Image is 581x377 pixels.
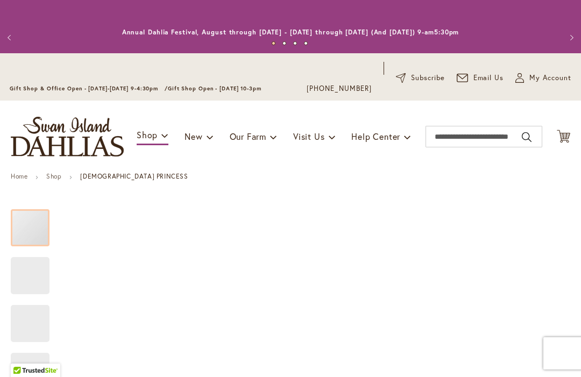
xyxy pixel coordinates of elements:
[80,172,188,180] strong: [DEMOGRAPHIC_DATA] PRINCESS
[137,129,158,140] span: Shop
[529,73,571,83] span: My Account
[185,131,202,142] span: New
[304,41,308,45] button: 4 of 4
[411,73,445,83] span: Subscribe
[122,28,459,36] a: Annual Dahlia Festival, August through [DATE] - [DATE] through [DATE] (And [DATE]) 9-am5:30pm
[396,73,445,83] a: Subscribe
[11,246,60,294] div: GAY PRINCESS
[515,73,571,83] button: My Account
[46,172,61,180] a: Shop
[230,131,266,142] span: Our Farm
[457,73,504,83] a: Email Us
[11,294,60,342] div: GAY PRINCESS
[10,85,168,92] span: Gift Shop & Office Open - [DATE]-[DATE] 9-4:30pm /
[282,41,286,45] button: 2 of 4
[168,85,261,92] span: Gift Shop Open - [DATE] 10-3pm
[8,339,38,369] iframe: Launch Accessibility Center
[11,117,124,157] a: store logo
[307,83,372,94] a: [PHONE_NUMBER]
[293,41,297,45] button: 3 of 4
[11,172,27,180] a: Home
[272,41,275,45] button: 1 of 4
[351,131,400,142] span: Help Center
[293,131,324,142] span: Visit Us
[11,198,60,246] div: GAY PRINCESS
[559,27,581,48] button: Next
[473,73,504,83] span: Email Us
